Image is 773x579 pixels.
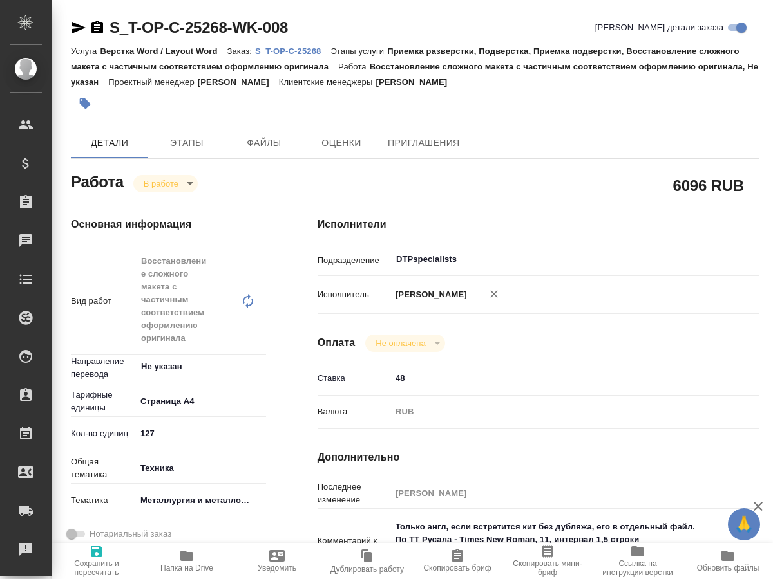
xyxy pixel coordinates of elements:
[233,135,295,151] span: Файлы
[330,46,387,56] p: Этапы услуги
[156,135,218,151] span: Этапы
[318,217,759,232] h4: Исполнители
[258,564,296,573] span: Уведомить
[322,543,412,579] button: Дублировать работу
[255,45,330,56] a: S_T-OP-C-25268
[71,295,136,308] p: Вид работ
[338,62,370,71] p: Работа
[71,169,124,192] h2: Работа
[52,543,142,579] button: Сохранить и пересчитать
[136,457,266,479] div: Техника
[318,254,391,267] p: Подразделение
[79,135,140,151] span: Детали
[259,365,262,368] button: Open
[136,391,266,412] div: Страница А4
[480,280,508,308] button: Удалить исполнителя
[71,20,86,35] button: Скопировать ссылку для ЯМессенджера
[198,77,279,87] p: [PERSON_NAME]
[423,564,491,573] span: Скопировать бриф
[391,516,722,576] textarea: Только англ, если встретится кит без дубляжа, его в отдельный файл. По ТТ Русала - Times New Roma...
[318,288,391,301] p: Исполнитель
[595,21,723,34] span: [PERSON_NAME] детали заказа
[71,389,136,414] p: Тарифные единицы
[142,543,232,579] button: Папка на Drive
[510,559,585,577] span: Скопировать мини-бриф
[600,559,675,577] span: Ссылка на инструкции верстки
[136,490,266,511] div: Металлургия и металлобработка
[330,565,404,574] span: Дублировать работу
[279,77,376,87] p: Клиентские менеджеры
[108,77,197,87] p: Проектный менеджер
[140,178,182,189] button: В работе
[697,564,759,573] span: Обновить файлы
[318,481,391,506] p: Последнее изменение
[318,372,391,385] p: Ставка
[391,369,722,387] input: ✎ Введи что-нибудь
[683,543,773,579] button: Обновить файлы
[90,20,105,35] button: Скопировать ссылку
[318,335,356,351] h4: Оплата
[318,535,391,560] p: Комментарий к работе
[71,217,266,232] h4: Основная информация
[71,46,100,56] p: Услуга
[136,424,266,443] input: ✎ Введи что-нибудь
[391,484,722,502] input: Пустое поле
[71,89,99,118] button: Добавить тэг
[71,62,758,87] p: Восстановление сложного макета с частичным соответствием оформлению оригинала, Не указан
[318,405,391,418] p: Валюта
[376,77,457,87] p: [PERSON_NAME]
[412,543,502,579] button: Скопировать бриф
[318,450,759,465] h4: Дополнительно
[391,401,722,423] div: RUB
[160,564,213,573] span: Папка на Drive
[71,46,740,71] p: Приемка разверстки, Подверстка, Приемка подверстки, Восстановление сложного макета с частичным со...
[71,427,136,440] p: Кол-во единиц
[90,528,171,540] span: Нотариальный заказ
[310,135,372,151] span: Оценки
[372,338,429,349] button: Не оплачена
[110,19,288,36] a: S_T-OP-C-25268-WK-008
[593,543,683,579] button: Ссылка на инструкции верстки
[227,46,255,56] p: Заказ:
[71,494,136,507] p: Тематика
[715,258,718,261] button: Open
[365,335,444,352] div: В работе
[673,174,744,196] h2: 6096 RUB
[71,455,136,481] p: Общая тематика
[733,511,755,538] span: 🙏
[71,355,136,381] p: Направление перевода
[59,559,134,577] span: Сохранить и пересчитать
[133,175,198,192] div: В работе
[232,543,322,579] button: Уведомить
[388,135,460,151] span: Приглашения
[255,46,330,56] p: S_T-OP-C-25268
[391,288,467,301] p: [PERSON_NAME]
[502,543,593,579] button: Скопировать мини-бриф
[100,46,227,56] p: Верстка Word / Layout Word
[728,508,760,540] button: 🙏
